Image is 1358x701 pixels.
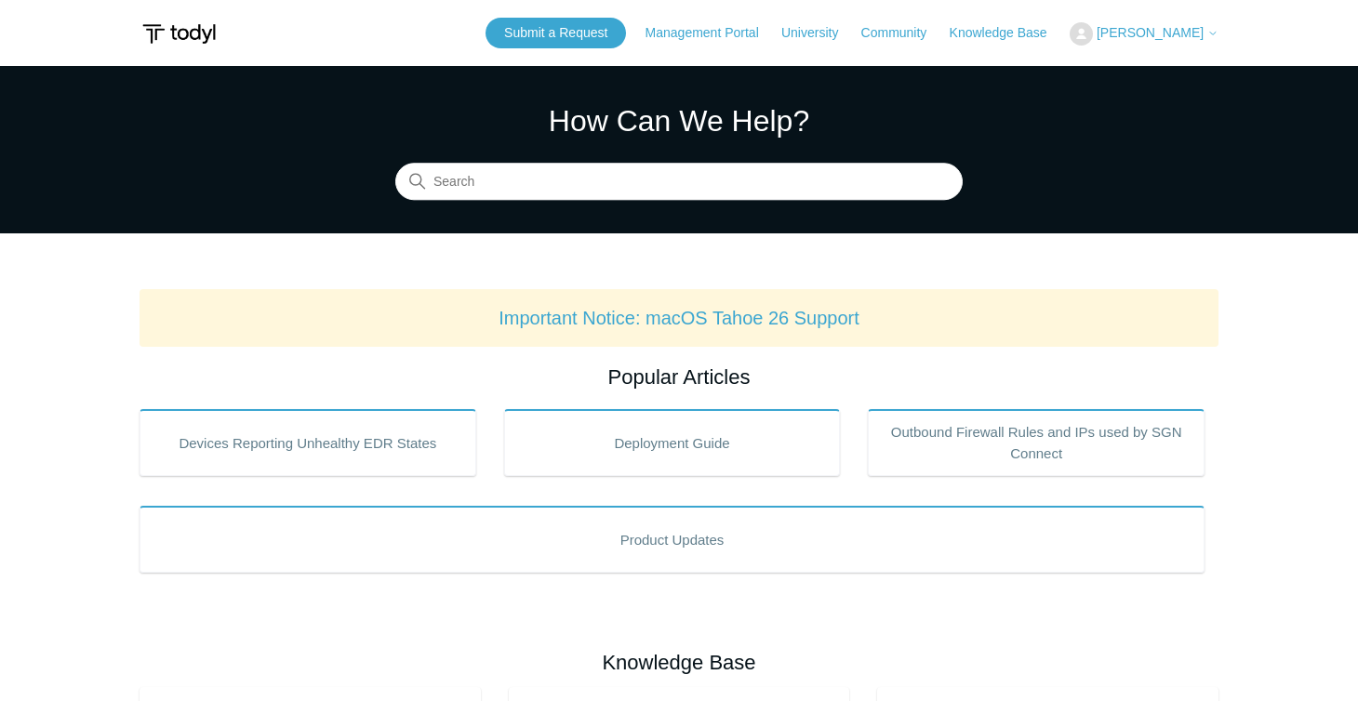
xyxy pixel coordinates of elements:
[868,409,1205,476] a: Outbound Firewall Rules and IPs used by SGN Connect
[140,506,1205,573] a: Product Updates
[486,18,626,48] a: Submit a Request
[140,647,1218,678] h2: Knowledge Base
[395,99,963,143] h1: How Can We Help?
[499,308,859,328] a: Important Notice: macOS Tahoe 26 Support
[504,409,841,476] a: Deployment Guide
[950,23,1066,43] a: Knowledge Base
[861,23,946,43] a: Community
[140,409,476,476] a: Devices Reporting Unhealthy EDR States
[395,164,963,201] input: Search
[646,23,778,43] a: Management Portal
[1070,22,1218,46] button: [PERSON_NAME]
[140,17,219,51] img: Todyl Support Center Help Center home page
[781,23,857,43] a: University
[140,362,1218,392] h2: Popular Articles
[1097,25,1204,40] span: [PERSON_NAME]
